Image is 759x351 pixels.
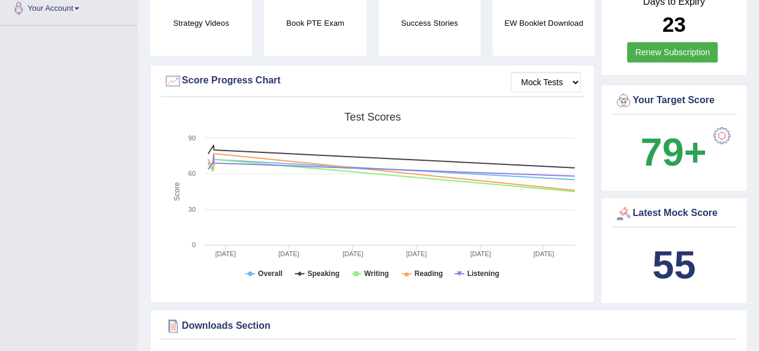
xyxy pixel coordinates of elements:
[614,205,733,223] div: Latest Mock Score
[215,250,236,257] tspan: [DATE]
[164,72,581,90] div: Score Progress Chart
[470,250,491,257] tspan: [DATE]
[258,269,283,278] tspan: Overall
[343,250,364,257] tspan: [DATE]
[415,269,443,278] tspan: Reading
[150,17,252,29] h4: Strategy Videos
[364,269,389,278] tspan: Writing
[173,182,181,201] tspan: Score
[164,317,733,335] div: Downloads Section
[493,17,595,29] h4: EW Booklet Download
[533,250,554,257] tspan: [DATE]
[264,17,366,29] h4: Book PTE Exam
[614,92,733,110] div: Your Target Score
[278,250,299,257] tspan: [DATE]
[627,42,718,62] a: Renew Subscription
[406,250,427,257] tspan: [DATE]
[188,206,196,213] text: 30
[467,269,499,278] tspan: Listening
[640,130,706,174] b: 79+
[662,13,686,36] b: 23
[652,243,695,287] b: 55
[188,170,196,177] text: 60
[379,17,481,29] h4: Success Stories
[344,111,401,123] tspan: Test scores
[192,241,196,248] text: 0
[188,134,196,142] text: 90
[307,269,339,278] tspan: Speaking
